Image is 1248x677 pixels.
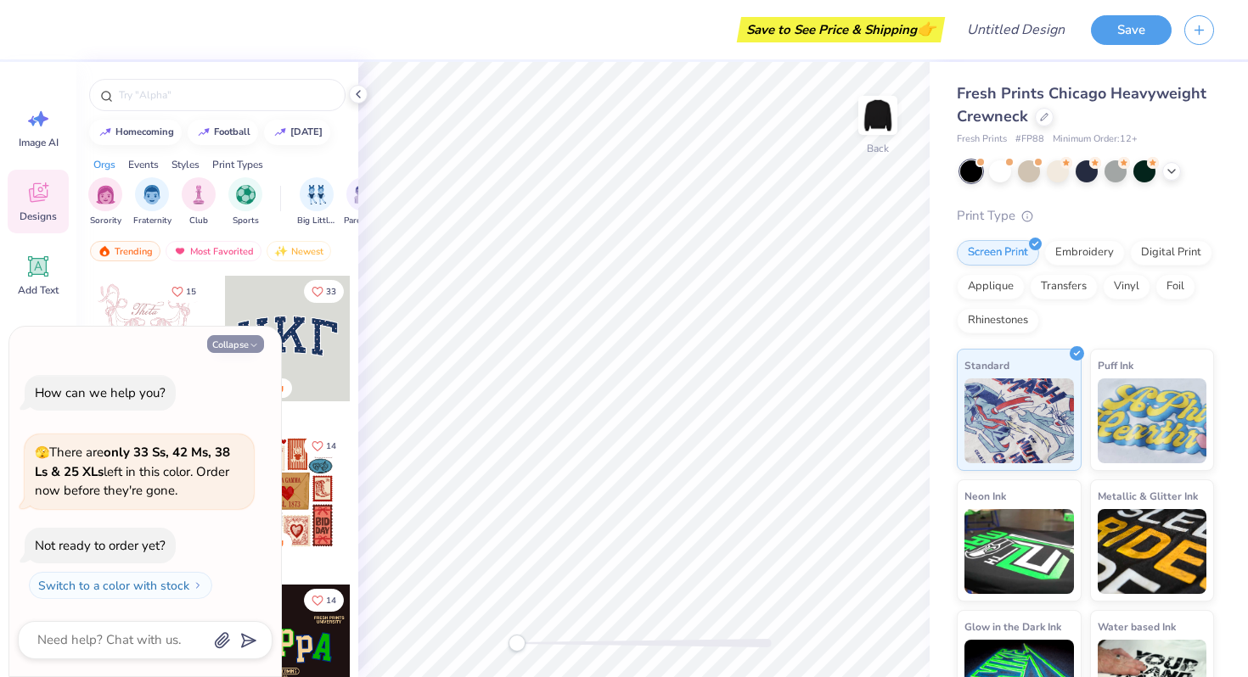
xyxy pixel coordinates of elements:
img: most_fav.gif [173,245,187,257]
div: Digital Print [1130,240,1212,266]
div: Styles [171,157,200,172]
span: Fraternity [133,215,171,227]
img: Standard [964,378,1074,463]
img: newest.gif [274,245,288,257]
button: Save [1091,15,1172,45]
div: Events [128,157,159,172]
div: filter for Fraternity [133,177,171,227]
img: Puff Ink [1098,378,1207,463]
div: Save to See Price & Shipping [741,17,941,42]
div: Transfers [1030,274,1098,299]
div: football [214,127,250,137]
span: Club [189,215,208,227]
div: Foil [1155,274,1195,299]
span: Glow in the Dark Ink [964,618,1061,635]
div: Print Type [957,206,1214,226]
span: Water based Ink [1098,618,1176,635]
div: Applique [957,274,1025,299]
img: trending.gif [98,245,111,257]
div: Not ready to order yet? [35,537,166,554]
span: 15 [186,288,196,296]
button: filter button [88,177,122,227]
input: Untitled Design [953,13,1078,47]
span: Big Little Reveal [297,215,336,227]
button: [DATE] [264,120,330,145]
div: Trending [90,241,160,261]
div: Orgs [93,157,115,172]
img: Switch to a color with stock [193,580,203,590]
button: Collapse [207,335,264,353]
button: football [188,120,258,145]
div: Rhinestones [957,308,1039,333]
div: homecoming [115,127,174,137]
button: filter button [228,177,262,227]
span: Minimum Order: 12 + [1053,132,1138,147]
strong: only 33 Ss, 42 Ms, 38 Ls & 25 XLs [35,444,230,480]
span: Designs [20,210,57,223]
span: 33 [326,288,336,296]
input: Try "Alpha" [117,87,334,104]
button: Like [164,280,204,303]
span: Sports [233,215,259,227]
img: Parent's Weekend Image [354,185,374,204]
span: 🫣 [35,445,49,461]
div: Print Types [212,157,263,172]
div: filter for Sports [228,177,262,227]
button: filter button [133,177,171,227]
button: filter button [344,177,383,227]
img: Fraternity Image [143,185,161,204]
span: # FP88 [1015,132,1044,147]
button: Like [304,280,344,303]
button: filter button [297,177,336,227]
button: Like [304,434,344,457]
img: Sports Image [236,185,256,204]
span: 👉 [917,19,936,39]
span: Fresh Prints [957,132,1007,147]
div: filter for Club [182,177,216,227]
span: 14 [326,442,336,450]
img: Back [861,98,895,132]
span: Image AI [19,136,59,149]
span: Sorority [90,215,121,227]
div: Newest [267,241,331,261]
img: trend_line.gif [197,127,211,137]
img: trend_line.gif [273,127,287,137]
span: Add Text [18,283,59,297]
div: Most Favorited [166,241,261,261]
div: Screen Print [957,240,1039,266]
div: Vinyl [1103,274,1150,299]
span: Neon Ink [964,487,1006,505]
button: filter button [182,177,216,227]
span: Metallic & Glitter Ink [1098,487,1198,505]
img: Metallic & Glitter Ink [1098,509,1207,594]
div: filter for Sorority [88,177,122,227]
span: Parent's Weekend [344,215,383,227]
button: Switch to a color with stock [29,572,212,599]
button: homecoming [89,120,182,145]
div: Accessibility label [509,635,526,652]
img: Club Image [189,185,208,204]
img: Neon Ink [964,509,1074,594]
div: Embroidery [1044,240,1125,266]
span: Standard [964,356,1009,374]
div: filter for Big Little Reveal [297,177,336,227]
div: halloween [290,127,323,137]
div: Back [867,141,889,156]
span: 14 [326,596,336,605]
img: Sorority Image [96,185,115,204]
img: trend_line.gif [98,127,112,137]
div: How can we help you? [35,384,166,401]
span: Fresh Prints Chicago Heavyweight Crewneck [957,83,1206,126]
img: Big Little Reveal Image [307,185,326,204]
span: There are left in this color. Order now before they're gone. [35,444,230,499]
div: filter for Parent's Weekend [344,177,383,227]
span: Puff Ink [1098,356,1133,374]
button: Like [304,589,344,612]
